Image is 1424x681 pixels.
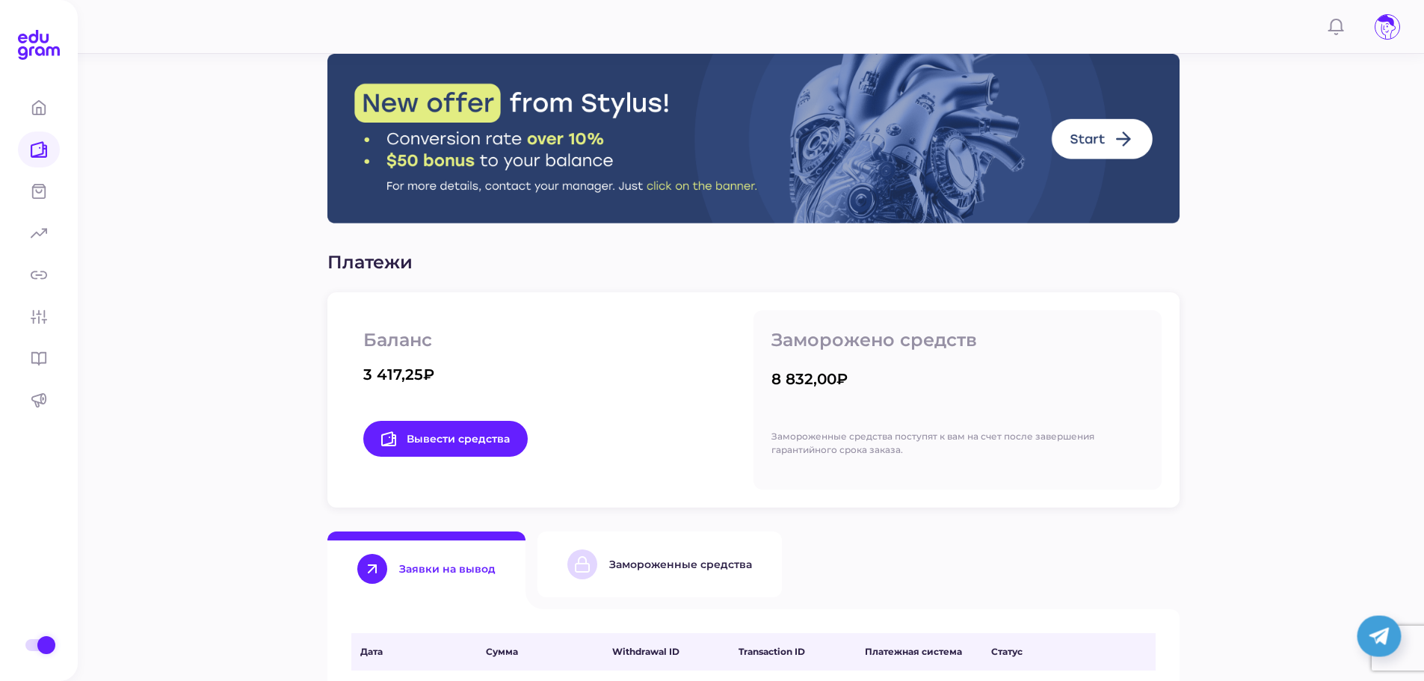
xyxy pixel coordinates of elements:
div: 8 832,00₽ [771,369,848,389]
p: Баланс [363,328,736,352]
span: Вывести средства [381,431,510,446]
a: Вывести средства [363,421,528,457]
button: Заявки на вывод [327,531,525,597]
p: Заморожено средств [771,328,1144,352]
span: Платежная система [865,645,982,659]
div: Заявки на вывод [399,562,496,576]
span: Сумма [486,645,603,659]
img: Stylus Banner [327,54,1180,224]
p: Платежи [327,250,1180,274]
div: Замороженные средства [609,558,752,571]
span: Статус [991,645,1156,659]
span: Withdrawal ID [612,645,730,659]
div: 3 417,25₽ [363,364,434,385]
span: Дата [360,645,478,659]
button: Замороженные средства [537,531,782,597]
span: Transaction ID [739,645,856,659]
p: Замороженные средства поступят к вам на счет после завершения гарантийного срока заказа. [771,430,1144,457]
